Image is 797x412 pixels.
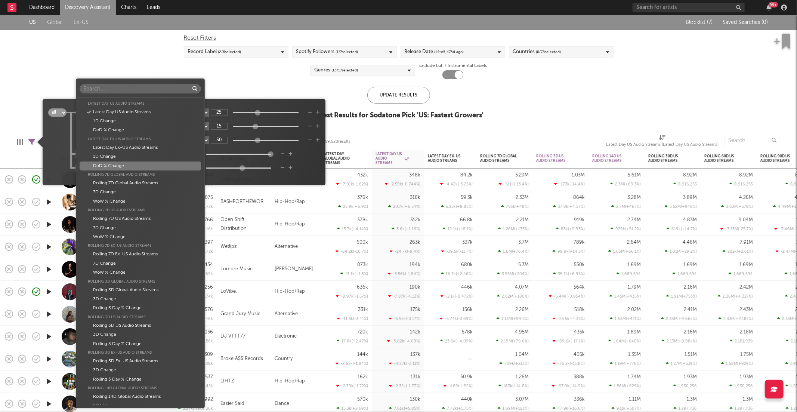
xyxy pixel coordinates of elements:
div: Rolling 3D Ex-US Audio Streams [80,348,201,357]
div: Latest Day Ex-US Audio Streams [80,143,201,152]
div: Rolling 3 Day % Change [80,375,201,384]
input: Search... [80,84,201,93]
div: Rolling 3D Global Audio Streams [80,277,201,286]
div: 3D Change [80,330,201,339]
div: Rolling 3D US Audio Streams [80,313,201,321]
div: 7D Change [80,188,201,197]
div: 14D Change [80,401,201,410]
div: Rolling 7D US Audio Streams [80,214,201,223]
div: Rolling 7D US Audio Streams [80,206,201,214]
div: Latest Day Ex-US Audio Streams [80,135,201,143]
div: 3D Change [80,366,201,375]
div: DoD % Change [80,126,201,135]
div: Rolling 3D Ex-US Audio Streams [80,357,201,366]
div: Latest Day US Audio Streams [80,108,201,117]
div: Rolling 3D US Audio Streams [80,321,201,330]
div: Rolling 14D Global Audio Streams [80,384,201,392]
div: Rolling 14D Global Audio Streams [80,392,201,401]
div: WoW % Change [80,268,201,277]
div: WoW % Change [80,197,201,206]
div: Rolling 3D Global Audio Streams [80,286,201,295]
div: 7D Change [80,224,201,233]
div: Rolling 3 Day % Change [80,304,201,313]
div: 1D Change [80,117,201,126]
div: Rolling 7D Ex-US Audio Streams [80,242,201,250]
div: Rolling 7D Global Audio Streams [80,179,201,188]
div: WoW % Change [80,233,201,242]
div: Rolling 3 Day % Change [80,339,201,348]
div: 3D Change [80,295,201,304]
div: 7D Change [80,259,201,268]
div: Rolling 7D Global Audio Streams [80,170,201,179]
div: Latest Day US Audio Streams [80,99,201,108]
div: DoD % Change [80,162,201,170]
div: Rolling 7D Ex-US Audio Streams [80,250,201,259]
div: 1D Change [80,152,201,161]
